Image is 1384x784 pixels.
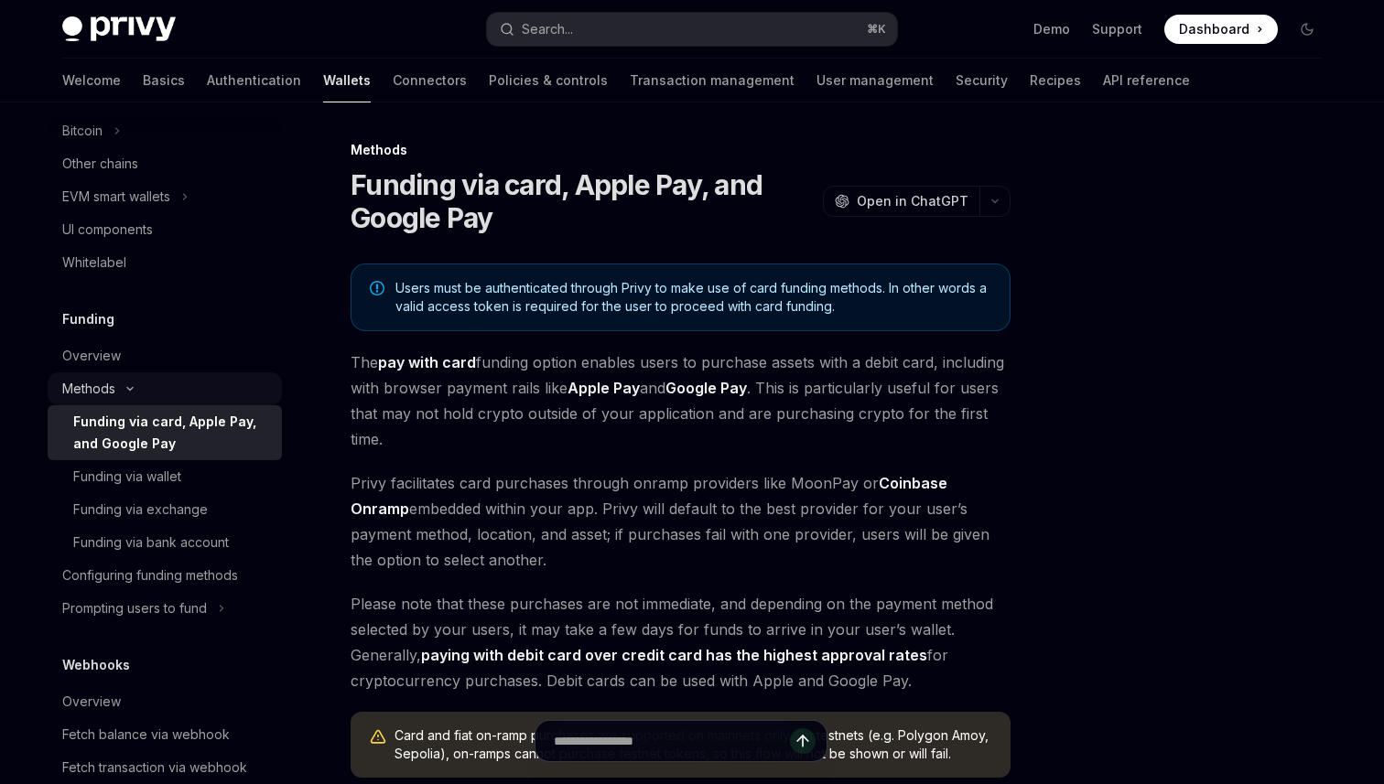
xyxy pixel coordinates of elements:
img: dark logo [62,16,176,42]
a: Dashboard [1164,15,1278,44]
div: Fetch transaction via webhook [62,757,247,779]
a: Funding via card, Apple Pay, and Google Pay [48,405,282,460]
strong: pay with card [378,353,476,371]
a: Basics [143,59,185,102]
div: Configuring funding methods [62,564,238,586]
span: Open in ChatGPT [857,192,968,210]
strong: Google Pay [665,379,747,397]
a: Overview [48,685,282,718]
a: Support [1092,20,1142,38]
div: Fetch balance via webhook [62,724,230,746]
a: Welcome [62,59,121,102]
a: Security [956,59,1008,102]
span: Privy facilitates card purchases through onramp providers like MoonPay or embedded within your ap... [351,470,1011,573]
span: Please note that these purchases are not immediate, and depending on the payment method selected ... [351,591,1011,693]
div: Overview [62,345,121,367]
div: Other chains [62,153,138,175]
a: Configuring funding methods [48,559,282,592]
a: Connectors [393,59,467,102]
div: Overview [62,691,121,713]
div: Funding via bank account [73,532,229,553]
a: API reference [1103,59,1190,102]
div: Funding via exchange [73,499,208,521]
div: UI components [62,219,153,241]
a: Fetch transaction via webhook [48,751,282,784]
div: Funding via wallet [73,466,181,488]
a: Transaction management [630,59,795,102]
a: Policies & controls [489,59,608,102]
button: Toggle dark mode [1292,15,1322,44]
div: Search... [522,18,573,40]
span: ⌘ K [867,22,886,37]
strong: Apple Pay [568,379,640,397]
a: Funding via wallet [48,460,282,493]
a: Whitelabel [48,246,282,279]
button: Send message [790,728,816,754]
a: Wallets [323,59,371,102]
h5: Webhooks [62,654,130,676]
a: Funding via bank account [48,526,282,559]
div: Funding via card, Apple Pay, and Google Pay [73,411,271,455]
a: Funding via exchange [48,493,282,526]
a: Overview [48,339,282,372]
div: Methods [62,378,115,400]
a: Recipes [1030,59,1081,102]
strong: paying with debit card over credit card has the highest approval rates [421,646,927,664]
a: Demo [1033,20,1070,38]
div: Whitelabel [62,252,126,274]
svg: Note [370,281,384,295]
h5: Funding [62,308,114,330]
a: UI components [48,213,282,246]
span: Dashboard [1179,20,1249,38]
div: Prompting users to fund [62,597,207,619]
span: The funding option enables users to purchase assets with a debit card, including with browser pay... [351,349,1011,452]
div: Methods [351,141,1011,159]
a: User management [816,59,934,102]
a: Authentication [207,59,301,102]
button: Search...⌘K [487,13,897,46]
span: Users must be authenticated through Privy to make use of card funding methods. In other words a v... [395,279,991,316]
a: Other chains [48,147,282,180]
div: EVM smart wallets [62,186,170,208]
h1: Funding via card, Apple Pay, and Google Pay [351,168,816,234]
a: Fetch balance via webhook [48,718,282,751]
button: Open in ChatGPT [823,186,979,217]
